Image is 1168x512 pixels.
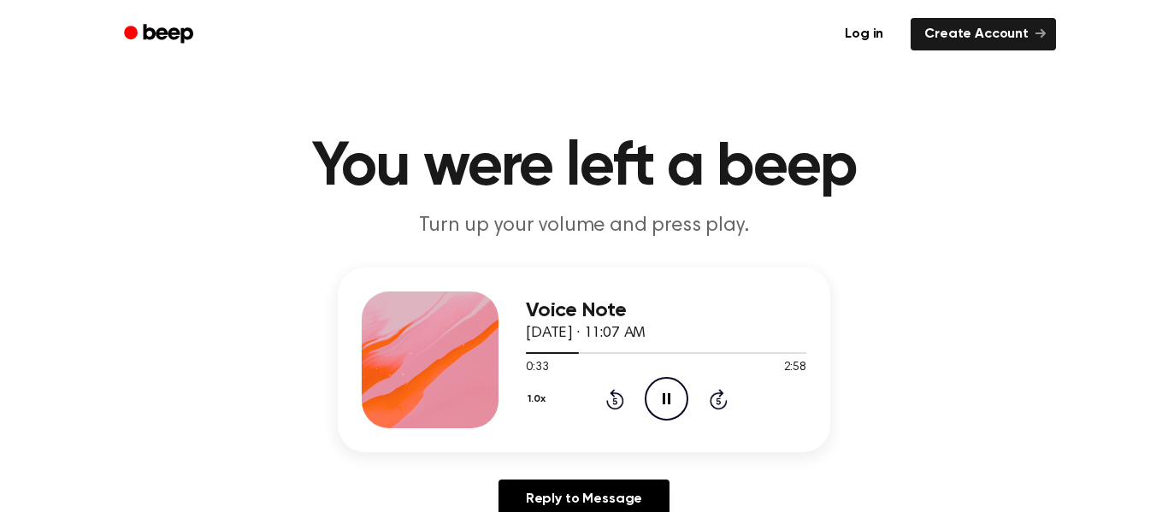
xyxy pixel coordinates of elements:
a: Beep [112,18,209,51]
button: 1.0x [526,385,552,414]
span: 0:33 [526,359,548,377]
h1: You were left a beep [146,137,1022,198]
span: 2:58 [784,359,806,377]
p: Turn up your volume and press play. [256,212,912,240]
a: Log in [828,15,900,54]
a: Create Account [911,18,1056,50]
h3: Voice Note [526,299,806,322]
span: [DATE] · 11:07 AM [526,326,646,341]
